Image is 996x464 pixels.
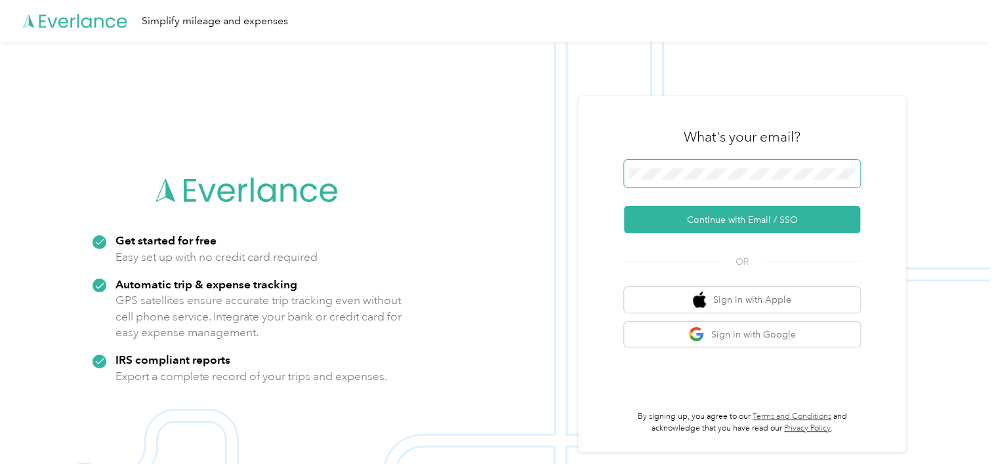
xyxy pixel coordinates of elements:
[693,292,706,308] img: apple logo
[753,412,831,421] a: Terms and Conditions
[624,322,860,347] button: google logoSign in with Google
[624,411,860,434] p: By signing up, you agree to our and acknowledge that you have read our .
[719,255,765,269] span: OR
[115,233,217,247] strong: Get started for free
[688,326,705,343] img: google logo
[115,277,297,291] strong: Automatic trip & expense tracking
[142,13,288,29] div: Simplify mileage and expenses
[784,423,831,433] a: Privacy Policy
[115,249,318,265] p: Easy set up with no credit card required
[115,353,230,366] strong: IRS compliant reports
[624,206,860,233] button: Continue with Email / SSO
[684,128,800,146] h3: What's your email?
[115,292,402,341] p: GPS satellites ensure accurate trip tracking even without cell phone service. Integrate your bank...
[115,368,387,385] p: Export a complete record of your trips and expenses.
[624,287,860,313] button: apple logoSign in with Apple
